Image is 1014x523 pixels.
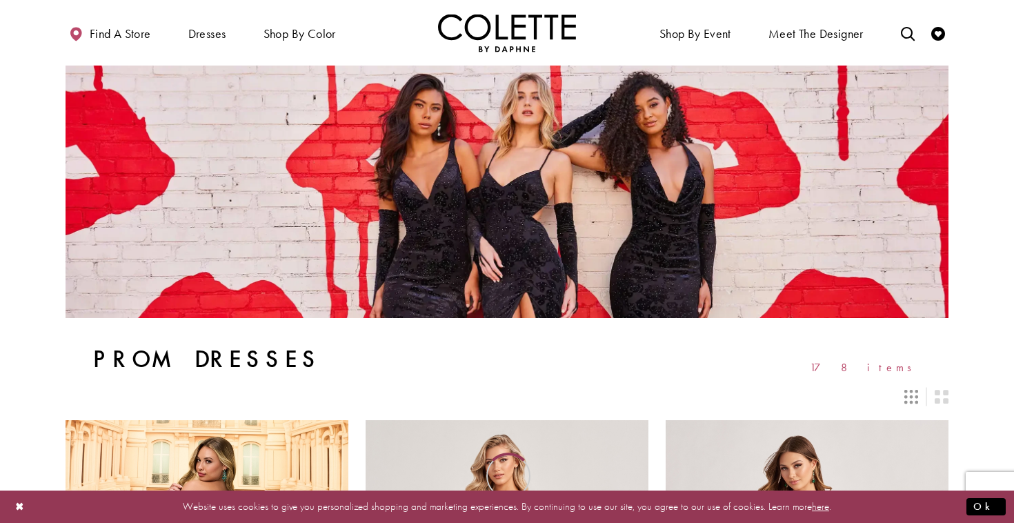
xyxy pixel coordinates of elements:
[264,27,336,41] span: Shop by color
[897,14,918,52] a: Toggle search
[656,14,735,52] span: Shop By Event
[8,495,32,519] button: Close Dialog
[188,27,226,41] span: Dresses
[810,362,921,373] span: 178 items
[812,500,829,513] a: here
[438,14,576,52] img: Colette by Daphne
[93,346,321,373] h1: Prom Dresses
[928,14,948,52] a: Check Wishlist
[66,14,154,52] a: Find a store
[57,382,957,412] div: Layout Controls
[438,14,576,52] a: Visit Home Page
[966,498,1006,515] button: Submit Dialog
[935,390,948,404] span: Switch layout to 2 columns
[659,27,731,41] span: Shop By Event
[765,14,867,52] a: Meet the designer
[260,14,339,52] span: Shop by color
[185,14,230,52] span: Dresses
[904,390,918,404] span: Switch layout to 3 columns
[768,27,864,41] span: Meet the designer
[90,27,151,41] span: Find a store
[99,497,915,516] p: Website uses cookies to give you personalized shopping and marketing experiences. By continuing t...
